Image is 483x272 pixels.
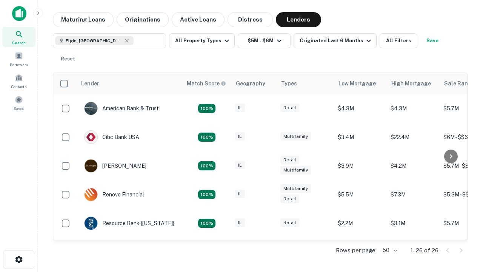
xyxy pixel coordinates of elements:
td: $4M [334,238,387,266]
img: picture [85,188,97,201]
img: picture [85,102,97,115]
div: 50 [380,245,398,256]
td: $2.2M [334,209,387,238]
th: Types [277,73,334,94]
p: 1–26 of 26 [411,246,438,255]
th: High Mortgage [387,73,440,94]
p: Rows per page: [336,246,377,255]
a: Search [2,27,35,47]
div: Cibc Bank USA [84,130,139,144]
div: Matching Properties: 4, hasApolloMatch: undefined [198,190,215,199]
span: Borrowers [10,62,28,68]
div: Matching Properties: 4, hasApolloMatch: undefined [198,161,215,170]
td: $4.2M [387,151,440,180]
img: capitalize-icon.png [12,6,26,21]
div: Retail [280,156,299,164]
td: $22.4M [387,123,440,151]
div: Multifamily [280,184,311,193]
div: Matching Properties: 4, hasApolloMatch: undefined [198,219,215,228]
button: All Property Types [169,33,235,48]
td: $3.1M [387,209,440,238]
a: Saved [2,93,35,113]
div: Types [281,79,297,88]
button: Distress [228,12,273,27]
div: IL [235,218,245,227]
div: American Bank & Trust [84,102,159,115]
h6: Match Score [187,79,225,88]
iframe: Chat Widget [445,212,483,248]
th: Capitalize uses an advanced AI algorithm to match your search with the best lender. The match sco... [182,73,231,94]
button: Maturing Loans [53,12,114,27]
div: Retail [280,195,299,203]
button: Active Loans [172,12,225,27]
button: All Filters [380,33,417,48]
td: $3.9M [334,151,387,180]
div: Lender [81,79,99,88]
div: IL [235,132,245,141]
div: Retail [280,104,299,112]
button: Save your search to get updates of matches that match your search criteria. [420,33,445,48]
a: Borrowers [2,49,35,69]
div: Matching Properties: 4, hasApolloMatch: undefined [198,133,215,142]
div: Renovo Financial [84,188,144,201]
button: Lenders [276,12,321,27]
div: IL [235,104,245,112]
span: Saved [14,105,25,111]
div: Retail [280,218,299,227]
td: $4.3M [334,94,387,123]
button: Originations [117,12,169,27]
td: $5.5M [334,180,387,209]
div: Geography [236,79,265,88]
img: picture [85,217,97,230]
div: High Mortgage [391,79,431,88]
td: $7.3M [387,180,440,209]
div: [PERSON_NAME] [84,159,146,173]
a: Contacts [2,71,35,91]
span: Elgin, [GEOGRAPHIC_DATA], [GEOGRAPHIC_DATA] [66,37,122,44]
div: Matching Properties: 7, hasApolloMatch: undefined [198,104,215,113]
td: $4M [387,238,440,266]
div: Multifamily [280,132,311,141]
div: Capitalize uses an advanced AI algorithm to match your search with the best lender. The match sco... [187,79,226,88]
td: $3.4M [334,123,387,151]
span: Search [12,40,26,46]
div: Multifamily [280,166,311,175]
td: $4.3M [387,94,440,123]
th: Low Mortgage [334,73,387,94]
div: IL [235,161,245,170]
th: Geography [231,73,277,94]
div: Originated Last 6 Months [300,36,373,45]
span: Contacts [11,83,26,90]
button: $5M - $6M [238,33,291,48]
div: IL [235,190,245,198]
th: Lender [77,73,182,94]
button: Reset [56,51,80,66]
img: picture [85,131,97,144]
img: picture [85,159,97,172]
div: Low Mortgage [338,79,376,88]
div: Resource Bank ([US_STATE]) [84,216,174,230]
button: Originated Last 6 Months [294,33,377,48]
